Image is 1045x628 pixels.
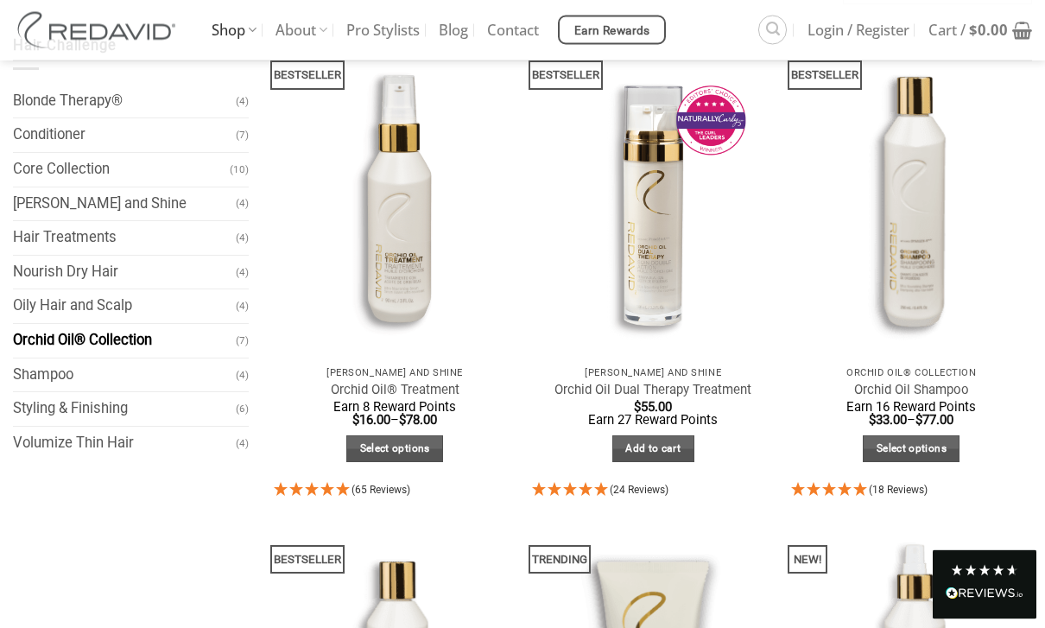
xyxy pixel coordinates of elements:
[346,436,443,463] a: Select options for “Orchid Oil® Treatment”
[331,383,459,399] a: Orchid Oil® Treatment
[863,436,959,463] a: Select options for “Orchid Oil Shampoo”
[236,395,249,425] span: (6)
[282,368,507,379] p: [PERSON_NAME] and Shine
[915,413,922,428] span: $
[13,359,236,393] a: Shampoo
[588,413,718,428] span: Earn 27 Reward Points
[230,155,249,186] span: (10)
[13,428,236,461] a: Volumize Thin Hair
[352,413,390,428] bdi: 16.00
[274,35,516,358] img: REDAVID Orchid Oil Treatment 90ml
[554,383,751,399] a: Orchid Oil Dual Therapy Treatment
[236,361,249,391] span: (4)
[532,35,774,358] a: Orchid Oil Dual Therapy Treatment
[236,189,249,219] span: (4)
[236,327,249,357] span: (7)
[969,20,1008,40] bdi: 0.00
[399,413,406,428] span: $
[915,413,953,428] bdi: 77.00
[950,563,1019,577] div: 4.8 Stars
[574,22,650,41] span: Earn Rewards
[846,400,976,415] span: Earn 16 Reward Points
[634,400,672,415] bdi: 55.00
[274,35,516,358] a: Orchid Oil® Treatment
[969,20,978,40] span: $
[13,393,236,427] a: Styling & Finishing
[558,16,666,45] a: Earn Rewards
[634,400,641,415] span: $
[854,383,969,399] a: Orchid Oil Shampoo
[946,584,1023,606] div: Read All Reviews
[13,222,236,256] a: Hair Treatments
[236,292,249,322] span: (4)
[610,485,668,497] span: 4.92 Stars - 24 Reviews
[758,16,787,44] a: Search
[612,436,694,463] a: Add to cart: “Orchid Oil Dual Therapy Treatment”
[933,550,1036,619] div: Read All Reviews
[13,86,236,119] a: Blonde Therapy®
[13,119,236,153] a: Conditioner
[236,87,249,117] span: (4)
[13,257,236,290] a: Nourish Dry Hair
[869,413,876,428] span: $
[13,154,230,187] a: Core Collection
[352,413,359,428] span: $
[532,480,774,504] div: 4.92 Stars - 24 Reviews
[236,121,249,151] span: (7)
[236,429,249,460] span: (4)
[791,35,1033,358] img: REDAVID Orchid Oil Shampoo
[13,12,186,48] img: REDAVID Salon Products | United States
[274,480,516,504] div: 4.95 Stars - 65 Reviews
[928,9,1008,52] span: Cart /
[869,485,928,497] span: 4.94 Stars - 18 Reviews
[791,35,1033,358] a: Orchid Oil Shampoo
[869,413,907,428] bdi: 33.00
[333,400,456,415] span: Earn 8 Reward Points
[807,9,909,52] span: Login / Register
[800,368,1024,379] p: Orchid Oil® Collection
[532,35,774,358] img: REDAVID Orchid Oil Dual Therapy ~ Award Winning Curl Care
[236,258,249,289] span: (4)
[800,402,1024,428] span: –
[791,480,1033,504] div: 4.94 Stars - 18 Reviews
[236,224,249,254] span: (4)
[351,485,410,497] span: 4.95 Stars - 65 Reviews
[13,290,236,324] a: Oily Hair and Scalp
[282,402,507,428] span: –
[13,325,236,358] a: Orchid Oil® Collection
[399,413,437,428] bdi: 78.00
[13,188,236,222] a: [PERSON_NAME] and Shine
[946,587,1023,599] img: REVIEWS.io
[541,368,765,379] p: [PERSON_NAME] and Shine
